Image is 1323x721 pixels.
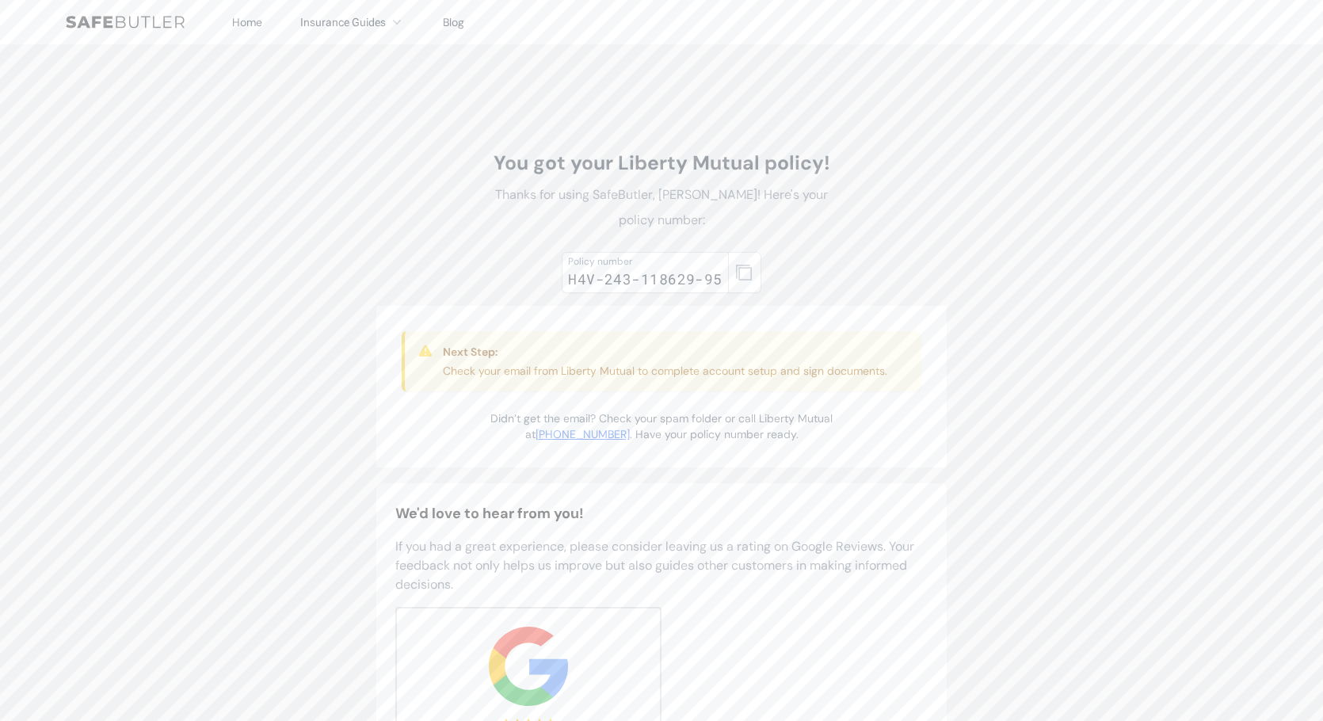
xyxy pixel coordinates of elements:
[484,410,839,442] p: Didn’t get the email? Check your spam folder or call Liberty Mutual at . Have your policy number ...
[484,151,839,176] h1: You got your Liberty Mutual policy!
[232,15,262,29] a: Home
[489,627,568,706] img: google.svg
[66,16,185,29] img: SafeButler Text Logo
[536,427,630,441] a: [PHONE_NUMBER]
[300,13,405,32] button: Insurance Guides
[484,182,839,233] p: Thanks for using SafeButler, [PERSON_NAME]! Here's your policy number:
[568,268,723,290] div: H4V-243-118629-95
[395,502,928,525] h2: We'd love to hear from you!
[395,537,928,594] p: If you had a great experience, please consider leaving us a rating on Google Reviews. Your feedba...
[443,15,464,29] a: Blog
[443,363,887,379] p: Check your email from Liberty Mutual to complete account setup and sign documents.
[568,255,723,268] div: Policy number
[443,344,887,360] h3: Next Step:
